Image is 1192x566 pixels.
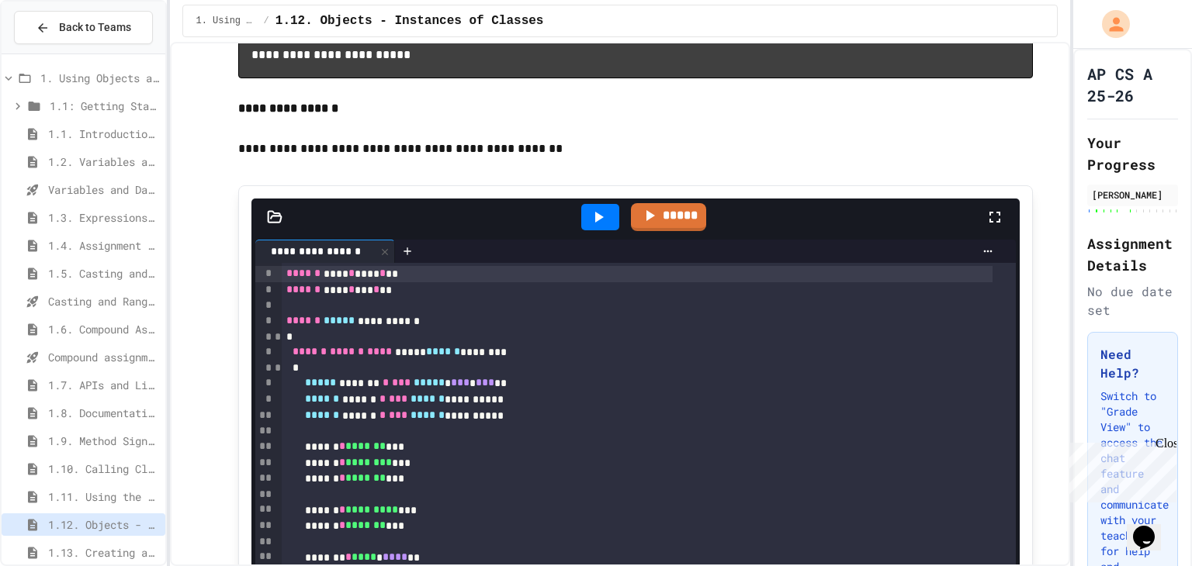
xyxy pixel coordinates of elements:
[6,6,107,98] div: Chat with us now!Close
[48,209,159,226] span: 1.3. Expressions and Output [New]
[1086,6,1134,42] div: My Account
[48,461,159,477] span: 1.10. Calling Class Methods
[59,19,131,36] span: Back to Teams
[48,377,159,393] span: 1.7. APIs and Libraries
[48,433,159,449] span: 1.9. Method Signatures
[48,349,159,365] span: Compound assignment operators - Quiz
[48,488,159,505] span: 1.11. Using the Math Class
[1127,504,1176,550] iframe: chat widget
[48,154,159,170] span: 1.2. Variables and Data Types
[48,544,159,561] span: 1.13. Creating and Initializing Objects: Constructors
[40,70,159,86] span: 1. Using Objects and Methods
[1063,437,1176,502] iframe: chat widget
[275,12,544,30] span: 1.12. Objects - Instances of Classes
[264,15,269,27] span: /
[48,405,159,421] span: 1.8. Documentation with Comments and Preconditions
[1087,282,1178,319] div: No due date set
[48,126,159,142] span: 1.1. Introduction to Algorithms, Programming, and Compilers
[196,15,257,27] span: 1. Using Objects and Methods
[48,321,159,337] span: 1.6. Compound Assignment Operators
[1100,345,1165,382] h3: Need Help?
[1092,188,1173,202] div: [PERSON_NAME]
[1087,132,1178,175] h2: Your Progress
[48,293,159,309] span: Casting and Ranges of variables - Quiz
[48,516,159,533] span: 1.12. Objects - Instances of Classes
[14,11,153,44] button: Back to Teams
[50,98,159,114] span: 1.1: Getting Started
[48,181,159,198] span: Variables and Data Types - Quiz
[48,237,159,254] span: 1.4. Assignment and Input
[1087,233,1178,276] h2: Assignment Details
[48,265,159,281] span: 1.5. Casting and Ranges of Values
[1087,63,1178,106] h1: AP CS A 25-26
